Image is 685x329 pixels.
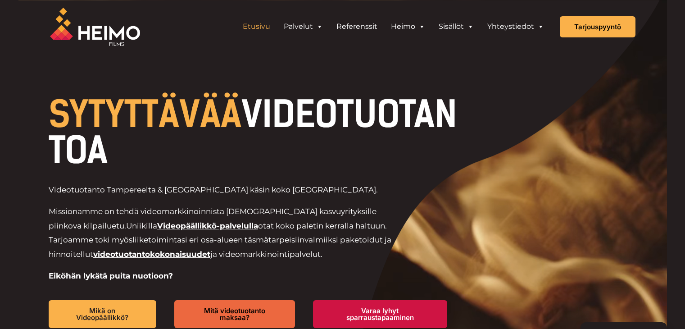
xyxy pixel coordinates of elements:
img: Heimo Filmsin logo [50,8,140,46]
span: Mitä videotuotanto maksaa? [189,307,280,321]
span: valmiiksi paketoidut ja hinnoitellut [49,235,391,259]
span: liiketoimintasi eri osa-alueen täsmätarpeisiin [132,235,304,244]
span: SYTYTTÄVÄÄ [49,93,241,136]
a: Referenssit [330,18,384,36]
a: Etusivu [236,18,277,36]
a: Palvelut [277,18,330,36]
a: Mikä on Videopäällikkö? [49,300,157,328]
span: ja videomarkkinointipalvelut. [210,250,322,259]
strong: Eiköhän lykätä puita nuotioon? [49,271,173,280]
a: Sisällöt [432,18,481,36]
a: Yhteystiedot [481,18,551,36]
a: videotuotantokokonaisuudet [93,250,210,259]
a: Tarjouspyyntö [560,16,635,37]
a: Heimo [384,18,432,36]
a: Mitä videotuotanto maksaa? [174,300,295,328]
p: Missionamme on tehdä videomarkkinoinnista [DEMOGRAPHIC_DATA] kasvuyrityksille piinkova kilpailuetu. [49,205,404,261]
a: Varaa lyhyt sparraustapaaminen [313,300,447,328]
h1: VIDEOTUOTANTOA [49,96,465,169]
aside: Header Widget 1 [231,18,555,36]
span: Varaa lyhyt sparraustapaaminen [327,307,433,321]
span: Mikä on Videopäällikkö? [63,307,142,321]
a: Videopäällikkö-palvelulla [157,221,258,230]
p: Videotuotanto Tampereelta & [GEOGRAPHIC_DATA] käsin koko [GEOGRAPHIC_DATA]. [49,183,404,197]
span: Uniikilla [126,221,157,230]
